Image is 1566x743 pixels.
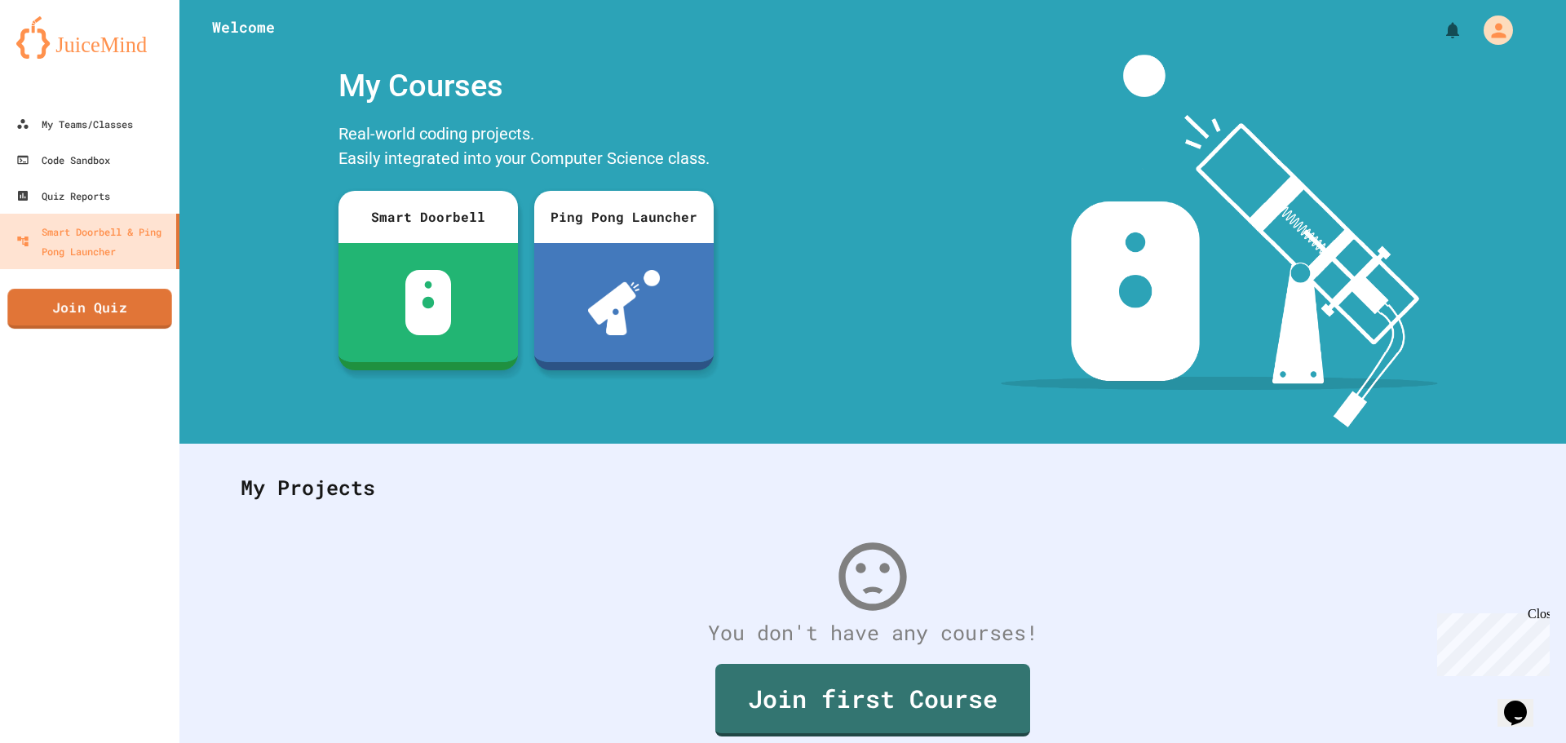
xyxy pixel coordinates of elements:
[224,617,1521,648] div: You don't have any courses!
[405,270,452,335] img: sdb-white.svg
[16,186,110,206] div: Quiz Reports
[16,16,163,59] img: logo-orange.svg
[1431,607,1550,676] iframe: chat widget
[338,191,518,243] div: Smart Doorbell
[16,114,133,134] div: My Teams/Classes
[1466,11,1517,49] div: My Account
[1413,16,1466,44] div: My Notifications
[588,270,661,335] img: ppl-with-ball.png
[534,191,714,243] div: Ping Pong Launcher
[330,117,722,179] div: Real-world coding projects. Easily integrated into your Computer Science class.
[16,222,170,261] div: Smart Doorbell & Ping Pong Launcher
[715,664,1030,736] a: Join first Course
[1001,55,1438,427] img: banner-image-my-projects.png
[224,456,1521,520] div: My Projects
[1497,678,1550,727] iframe: chat widget
[16,150,110,170] div: Code Sandbox
[7,7,113,104] div: Chat with us now!Close
[330,55,722,117] div: My Courses
[7,289,171,329] a: Join Quiz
